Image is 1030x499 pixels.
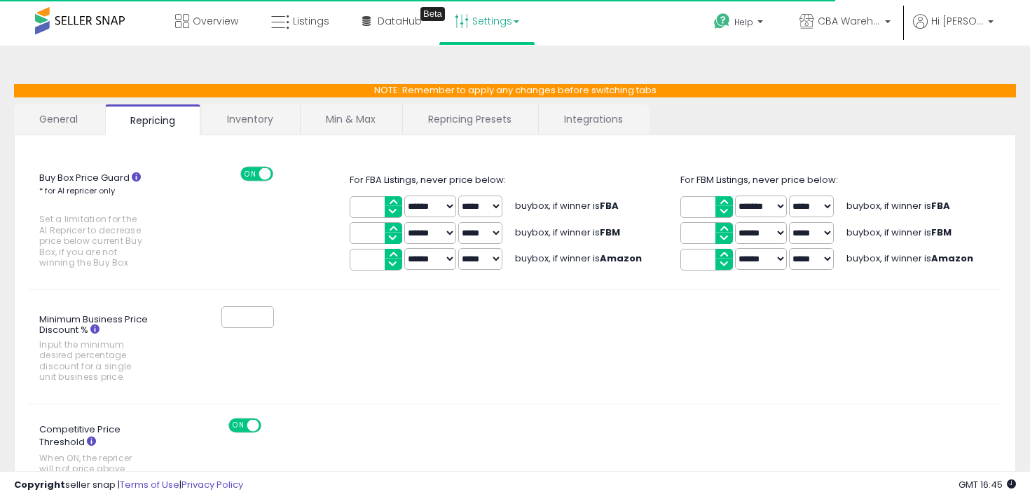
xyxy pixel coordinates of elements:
[293,14,329,28] span: Listings
[259,419,282,431] span: OFF
[931,199,950,212] b: FBA
[931,226,952,239] b: FBM
[931,252,973,265] b: Amazon
[931,14,984,28] span: Hi [PERSON_NAME]
[703,2,777,46] a: Help
[271,168,294,179] span: OFF
[301,104,401,134] a: Min & Max
[242,168,259,179] span: ON
[539,104,648,134] a: Integrations
[403,104,537,134] a: Repricing Presets
[680,173,838,186] span: For FBM Listings, never price below:
[734,16,753,28] span: Help
[959,478,1016,491] span: 2025-09-12 16:45 GMT
[14,479,243,492] div: seller snap | |
[846,199,950,212] span: buybox, if winner is
[600,252,642,265] b: Amazon
[913,14,994,46] a: Hi [PERSON_NAME]
[181,478,243,491] a: Privacy Policy
[202,104,298,134] a: Inventory
[29,309,173,390] label: Minimum Business Price Discount %
[846,252,973,265] span: buybox, if winner is
[120,478,179,491] a: Terms of Use
[600,226,620,239] b: FBM
[420,7,445,21] div: Tooltip anchor
[39,339,144,383] span: Input the minimum desired percentage discount for a single unit business price.
[515,252,642,265] span: buybox, if winner is
[105,104,200,135] a: Repricing
[846,226,952,239] span: buybox, if winner is
[515,199,619,212] span: buybox, if winner is
[600,199,619,212] b: FBA
[713,13,731,30] i: Get Help
[515,226,620,239] span: buybox, if winner is
[14,84,1016,97] p: NOTE: Remember to apply any changes before switching tabs
[193,14,238,28] span: Overview
[378,14,422,28] span: DataHub
[39,185,115,196] small: * for AI repricer only
[14,104,104,134] a: General
[230,419,247,431] span: ON
[14,478,65,491] strong: Copyright
[39,214,144,268] span: Set a limitation for the AI Repricer to decrease price below current Buy Box, if you are not winn...
[29,167,173,275] label: Buy Box Price Guard
[818,14,881,28] span: CBA Warehouses
[350,173,506,186] span: For FBA Listings, never price below:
